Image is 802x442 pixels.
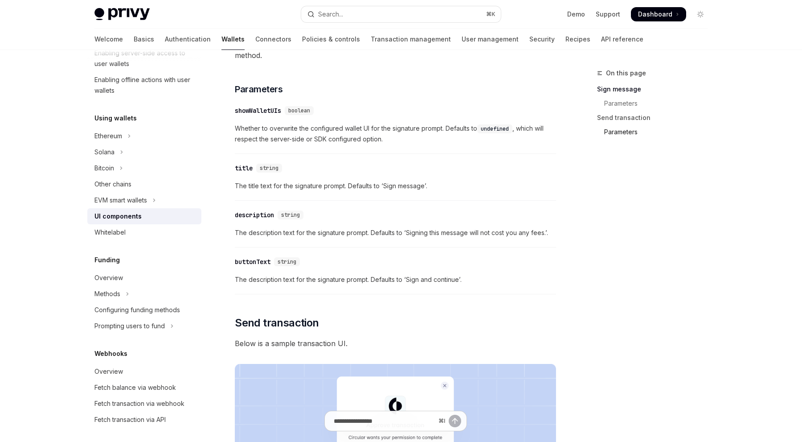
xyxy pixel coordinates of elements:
[94,74,196,96] div: Enabling offline actions with user wallets
[94,131,122,141] div: Ethereum
[87,208,201,224] a: UI components
[477,124,512,133] code: undefined
[371,29,451,50] a: Transaction management
[94,398,184,409] div: Fetch transaction via webhook
[94,179,131,190] div: Other chains
[94,113,137,124] h5: Using wallets
[597,125,715,139] a: Parameters
[235,164,253,173] div: title
[235,257,270,266] div: buttonText
[94,414,166,425] div: Fetch transaction via API
[87,224,201,240] a: Whitelabel
[94,382,176,393] div: Fetch balance via webhook
[597,96,715,111] a: Parameters
[87,380,201,396] a: Fetch balance via webhook
[94,366,123,377] div: Overview
[94,163,114,173] div: Bitcoin
[94,147,115,157] div: Solana
[449,415,461,427] button: Send message
[235,83,282,95] span: Parameters
[87,72,201,99] a: Enabling offline actions with user wallets
[87,128,201,144] button: Toggle Ethereum section
[235,227,556,238] span: The description text for the signature prompt. Defaults to ‘Signing this message will not cost yo...
[631,7,686,21] a: Dashboard
[597,82,715,96] a: Sign message
[87,412,201,428] a: Fetch transaction via API
[486,11,495,18] span: ⌘ K
[281,211,300,219] span: string
[165,29,211,50] a: Authentication
[529,29,555,50] a: Security
[94,348,127,359] h5: Webhooks
[567,10,585,19] a: Demo
[94,305,180,315] div: Configuring funding methods
[596,10,620,19] a: Support
[87,270,201,286] a: Overview
[278,258,296,265] span: string
[606,68,646,78] span: On this page
[235,316,319,330] span: Send transaction
[334,411,435,431] input: Ask a question...
[288,107,310,114] span: boolean
[235,274,556,285] span: The description text for the signature prompt. Defaults to ‘Sign and continue’.
[134,29,154,50] a: Basics
[94,8,150,21] img: light logo
[601,29,643,50] a: API reference
[221,29,245,50] a: Wallets
[597,111,715,125] a: Send transaction
[94,255,120,265] h5: Funding
[318,9,343,20] div: Search...
[255,29,291,50] a: Connectors
[87,144,201,160] button: Toggle Solana section
[87,176,201,192] a: Other chains
[693,7,708,21] button: Toggle dark mode
[94,29,123,50] a: Welcome
[462,29,519,50] a: User management
[87,160,201,176] button: Toggle Bitcoin section
[87,364,201,380] a: Overview
[235,211,274,219] div: description
[87,318,201,334] button: Toggle Prompting users to fund section
[235,337,556,350] span: Below is a sample transaction UI.
[94,289,120,299] div: Methods
[87,396,201,412] a: Fetch transaction via webhook
[638,10,672,19] span: Dashboard
[94,195,147,206] div: EVM smart wallets
[94,321,165,331] div: Prompting users to fund
[94,273,123,283] div: Overview
[235,123,556,145] span: Whether to overwrite the configured wallet UI for the signature prompt. Defaults to , which will ...
[87,302,201,318] a: Configuring funding methods
[87,192,201,208] button: Toggle EVM smart wallets section
[302,29,360,50] a: Policies & controls
[94,227,126,238] div: Whitelabel
[235,106,281,115] div: showWalletUIs
[235,181,556,191] span: The title text for the signature prompt. Defaults to ‘Sign message’.
[301,6,501,22] button: Open search
[565,29,590,50] a: Recipes
[94,211,142,222] div: UI components
[260,165,278,172] span: string
[87,286,201,302] button: Toggle Methods section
